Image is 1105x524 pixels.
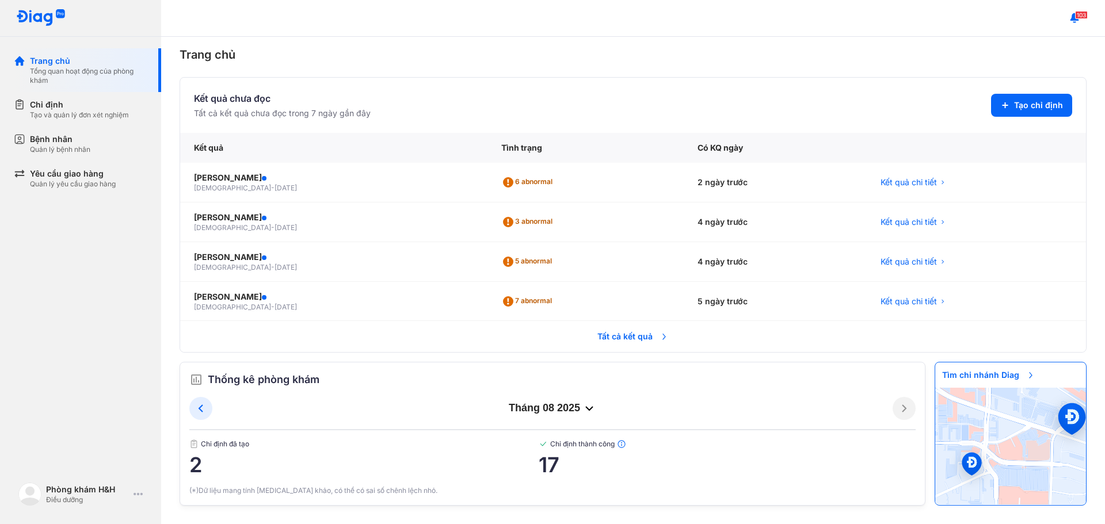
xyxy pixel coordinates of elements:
img: checked-green.01cc79e0.svg [539,439,548,449]
span: Chỉ định thành công [539,439,916,449]
div: Trang chủ [30,55,147,67]
span: - [271,183,275,192]
span: Tìm chi nhánh Diag [935,362,1042,388]
span: Kết quả chi tiết [881,177,937,188]
img: document.50c4cfd0.svg [189,439,199,449]
div: tháng 08 2025 [212,401,893,415]
div: Quản lý yêu cầu giao hàng [30,179,116,189]
span: [DEMOGRAPHIC_DATA] [194,183,271,192]
span: - [271,263,275,271]
span: Tất cả kết quả [590,324,676,349]
div: Tình trạng [487,133,684,163]
div: Có KQ ngày [684,133,867,163]
div: Điều dưỡng [46,495,129,504]
div: 4 ngày trước [684,202,867,242]
img: info.7e716105.svg [617,439,626,449]
span: 2 [189,453,539,476]
div: Bệnh nhân [30,133,90,145]
span: [DATE] [275,263,297,271]
div: [PERSON_NAME] [194,212,474,223]
span: Tạo chỉ định [1014,100,1063,111]
span: Thống kê phòng khám [208,372,319,388]
span: 17 [539,453,916,476]
div: 2 ngày trước [684,163,867,202]
div: Yêu cầu giao hàng [30,168,116,179]
div: (*)Dữ liệu mang tính [MEDICAL_DATA] khảo, có thể có sai số chênh lệch nhỏ. [189,485,916,496]
span: Chỉ định đã tạo [189,439,539,449]
div: Phòng khám H&H [46,484,129,495]
div: 5 abnormal [501,253,557,271]
span: [DATE] [275,303,297,311]
span: [DATE] [275,223,297,232]
div: Tạo và quản lý đơn xét nghiệm [30,110,129,120]
div: Chỉ định [30,99,129,110]
div: Trang chủ [180,46,1087,63]
span: [DEMOGRAPHIC_DATA] [194,263,271,271]
div: 5 ngày trước [684,282,867,322]
img: logo [16,9,66,27]
span: Kết quả chi tiết [881,216,937,228]
span: Kết quả chi tiết [881,296,937,307]
div: [PERSON_NAME] [194,291,474,303]
div: Kết quả [180,133,487,163]
span: [DEMOGRAPHIC_DATA] [194,223,271,232]
span: Kết quả chi tiết [881,256,937,267]
div: 7 abnormal [501,292,557,311]
img: logo [18,483,41,506]
span: - [271,223,275,232]
div: 3 abnormal [501,213,557,231]
img: order.5a6da16c.svg [189,373,203,387]
button: Tạo chỉ định [991,94,1072,117]
div: Quản lý bệnh nhân [30,145,90,154]
div: [PERSON_NAME] [194,251,474,263]
div: 6 abnormal [501,173,557,192]
span: 103 [1075,11,1088,19]
span: [DEMOGRAPHIC_DATA] [194,303,271,311]
div: Tất cả kết quả chưa đọc trong 7 ngày gần đây [194,108,371,119]
span: - [271,303,275,311]
div: [PERSON_NAME] [194,172,474,183]
div: Kết quả chưa đọc [194,91,371,105]
div: 4 ngày trước [684,242,867,282]
span: [DATE] [275,183,297,192]
div: Tổng quan hoạt động của phòng khám [30,67,147,85]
